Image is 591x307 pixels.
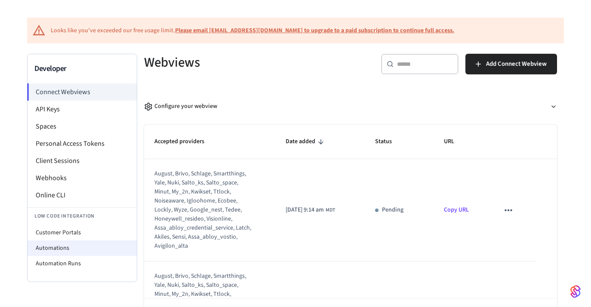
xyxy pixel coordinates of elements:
span: Status [375,135,403,148]
li: Online CLI [28,187,137,204]
button: Configure your webview [144,95,557,118]
span: Date added [286,135,326,148]
span: Add Connect Webview [486,58,547,70]
h3: Developer [34,63,130,75]
li: Spaces [28,118,137,135]
a: Copy URL [444,206,469,214]
div: august, brivo, schlage, smartthings, yale, nuki, salto_ks, salto_space, minut, my_2n, kwikset, tt... [154,169,254,251]
li: Automations [28,240,137,256]
li: Low Code Integration [28,207,137,225]
li: Webhooks [28,169,137,187]
img: SeamLogoGradient.69752ec5.svg [570,285,581,298]
span: MDT [326,206,335,214]
li: Client Sessions [28,152,137,169]
span: Accepted providers [154,135,215,148]
button: Add Connect Webview [465,54,557,74]
span: [DATE] 9:14 am [286,206,324,215]
li: Connect Webviews [27,83,137,101]
span: URL [444,135,465,148]
p: Pending [382,206,403,215]
li: Automation Runs [28,256,137,271]
a: Please email [EMAIL_ADDRESS][DOMAIN_NAME] to upgrade to a paid subscription to continue full access. [175,26,454,35]
div: Configure your webview [144,102,217,111]
li: Customer Portals [28,225,137,240]
div: Looks like you've exceeded our free usage limit. [51,26,454,35]
div: America/Denver [286,206,335,215]
li: Personal Access Tokens [28,135,137,152]
li: API Keys [28,101,137,118]
h5: Webviews [144,54,345,71]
